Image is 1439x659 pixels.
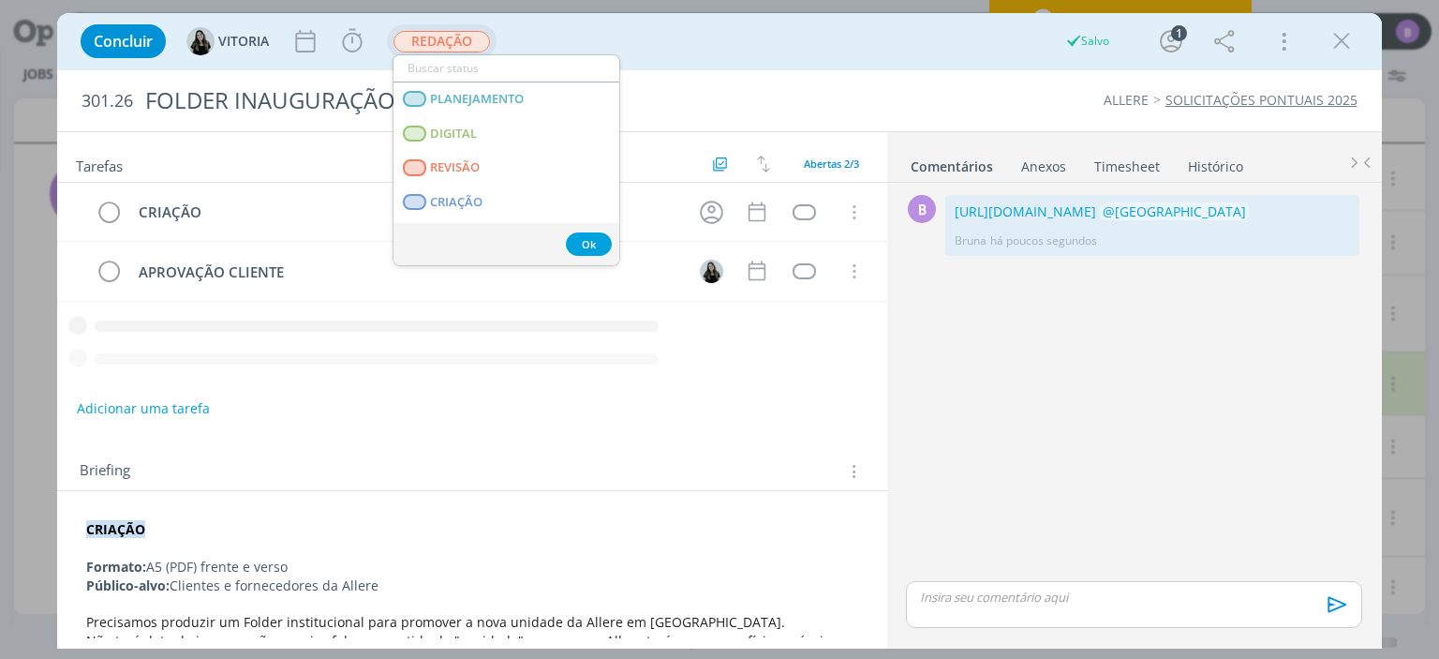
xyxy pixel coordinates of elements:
button: VVITORIA [186,27,269,55]
button: Ok [566,232,612,256]
div: B [908,195,936,223]
span: 301.26 [82,91,133,112]
button: 1 [1156,26,1186,56]
strong: CRIAÇÃO [86,520,145,538]
a: SOLICITAÇÕES PONTUAIS 2025 [1165,91,1357,109]
button: Adicionar uma tarefa [76,392,211,426]
div: APROVAÇÃO CLIENTE [130,261,682,284]
p: Bruna [955,232,987,249]
a: Comentários [910,149,994,176]
span: CRIAÇÃO [431,195,483,210]
img: arrow-down-up.svg [757,156,770,172]
a: [URL][DOMAIN_NAME] [955,202,1096,220]
div: Anexos [1021,157,1066,176]
div: FOLDER INAUGURAÇÃO VALINHOS [137,78,818,124]
div: dialog [57,13,1381,649]
a: ALLERE [1104,91,1149,109]
span: Precisamos produzir um Folder institucional para promover a nova unidade da Allere em [GEOGRAPHIC... [86,613,785,631]
span: Concluir [94,34,153,49]
strong: Formato: [86,558,146,576]
div: 1 [1171,25,1187,41]
img: V [186,27,215,55]
div: CRIAÇÃO [130,201,682,224]
span: PLANEJAMENTO [431,92,525,107]
img: V [700,260,723,283]
span: Briefing [80,459,130,484]
button: V [698,257,726,285]
span: VITORIA [218,35,269,48]
span: Tarefas [76,153,123,175]
span: DIGITAL [431,127,478,142]
button: REDAÇÃO [393,30,491,53]
span: há poucos segundos [990,232,1097,249]
div: Salvo [1065,33,1109,50]
span: @[GEOGRAPHIC_DATA] [1103,202,1246,220]
a: Histórico [1187,149,1244,176]
span: Abertas 2/3 [804,157,859,171]
strong: Público-alvo: [86,577,170,594]
span: REDAÇÃO [393,31,490,52]
a: Timesheet [1093,149,1161,176]
ul: REDAÇÃO [393,54,620,266]
p: A5 (PDF) frente e verso [86,558,857,577]
span: REVISÃO [431,160,481,175]
p: Clientes e fornecedores da Allere [86,577,857,595]
button: Concluir [81,24,166,58]
input: Buscar status [393,55,619,82]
